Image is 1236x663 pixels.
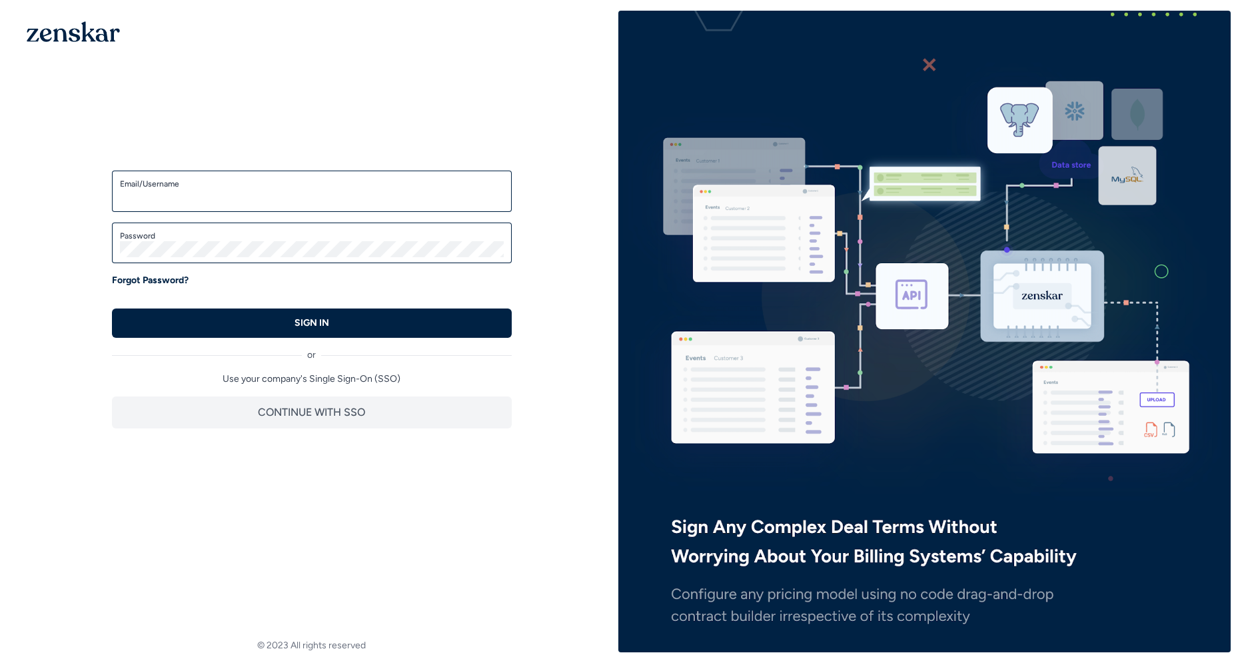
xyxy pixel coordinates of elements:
[295,317,329,330] p: SIGN IN
[112,309,512,338] button: SIGN IN
[112,274,189,287] a: Forgot Password?
[112,396,512,428] button: CONTINUE WITH SSO
[112,372,512,386] p: Use your company's Single Sign-On (SSO)
[27,21,120,42] img: 1OGAJ2xQqyY4LXKgY66KYq0eOWRCkrZdAb3gUhuVAqdWPZE9SRJmCz+oDMSn4zDLXe31Ii730ItAGKgCKgCCgCikA4Av8PJUP...
[120,179,504,189] label: Email/Username
[5,639,618,652] footer: © 2023 All rights reserved
[120,231,504,241] label: Password
[112,338,512,362] div: or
